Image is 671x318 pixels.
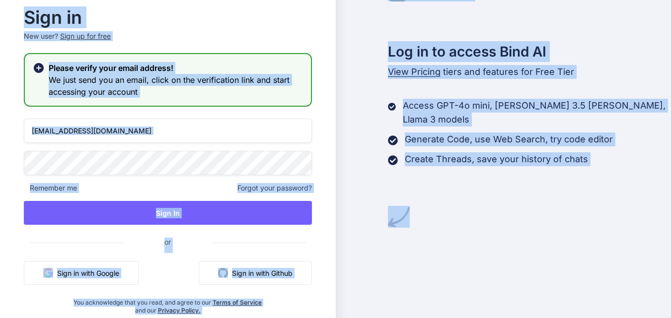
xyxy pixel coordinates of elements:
[60,31,111,41] div: Sign up for free
[388,66,441,77] span: View Pricing
[49,62,303,74] h2: Please verify your email address!
[49,74,303,98] h3: We just send you an email, click on the verification link and start accessing your account
[43,268,53,278] img: google
[24,201,312,225] button: Sign In
[213,299,262,306] a: Terms of Service
[24,9,312,25] h2: Sign in
[125,230,211,254] span: or
[218,268,228,278] img: github
[24,119,312,143] input: Login or Email
[388,206,410,228] img: arrow
[72,293,264,315] div: You acknowledge that you read, and agree to our and our
[403,99,671,127] p: Access GPT-4o mini, [PERSON_NAME] 3.5 [PERSON_NAME], Llama 3 models
[24,183,77,193] span: Remember me
[24,31,312,53] p: New user?
[405,132,613,146] p: Generate Code, use Web Search, try code editor
[237,183,312,193] span: Forgot your password?
[405,152,588,166] p: Create Threads, save your history of chats
[158,307,201,314] a: Privacy Policy.
[199,261,312,285] button: Sign in with Github
[24,261,139,285] button: Sign in with Google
